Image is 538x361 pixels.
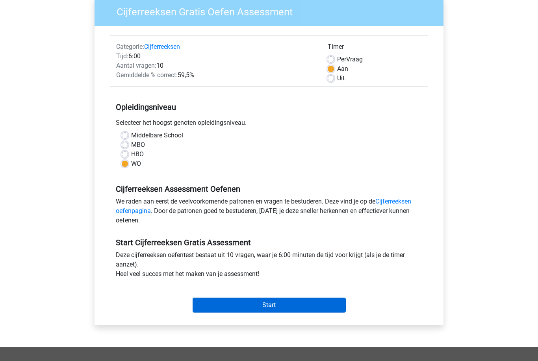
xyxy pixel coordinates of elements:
[110,250,428,282] div: Deze cijferreeksen oefentest bestaat uit 10 vragen, waar je 6:00 minuten de tijd voor krijgt (als...
[337,56,346,63] span: Per
[116,184,422,194] h5: Cijferreeksen Assessment Oefenen
[116,238,422,247] h5: Start Cijferreeksen Gratis Assessment
[131,131,183,140] label: Middelbare School
[107,3,438,18] h3: Cijferreeksen Gratis Oefen Assessment
[110,52,322,61] div: 6:00
[337,55,363,64] label: Vraag
[337,74,345,83] label: Uit
[193,298,346,313] input: Start
[116,62,156,69] span: Aantal vragen:
[131,159,141,168] label: WO
[131,150,144,159] label: HBO
[116,43,144,50] span: Categorie:
[116,71,178,79] span: Gemiddelde % correct:
[110,118,428,131] div: Selecteer het hoogst genoten opleidingsniveau.
[144,43,180,50] a: Cijferreeksen
[116,52,128,60] span: Tijd:
[131,140,145,150] label: MBO
[110,70,322,80] div: 59,5%
[110,197,428,228] div: We raden aan eerst de veelvoorkomende patronen en vragen te bestuderen. Deze vind je op de . Door...
[328,42,422,55] div: Timer
[110,61,322,70] div: 10
[337,64,348,74] label: Aan
[116,99,422,115] h5: Opleidingsniveau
